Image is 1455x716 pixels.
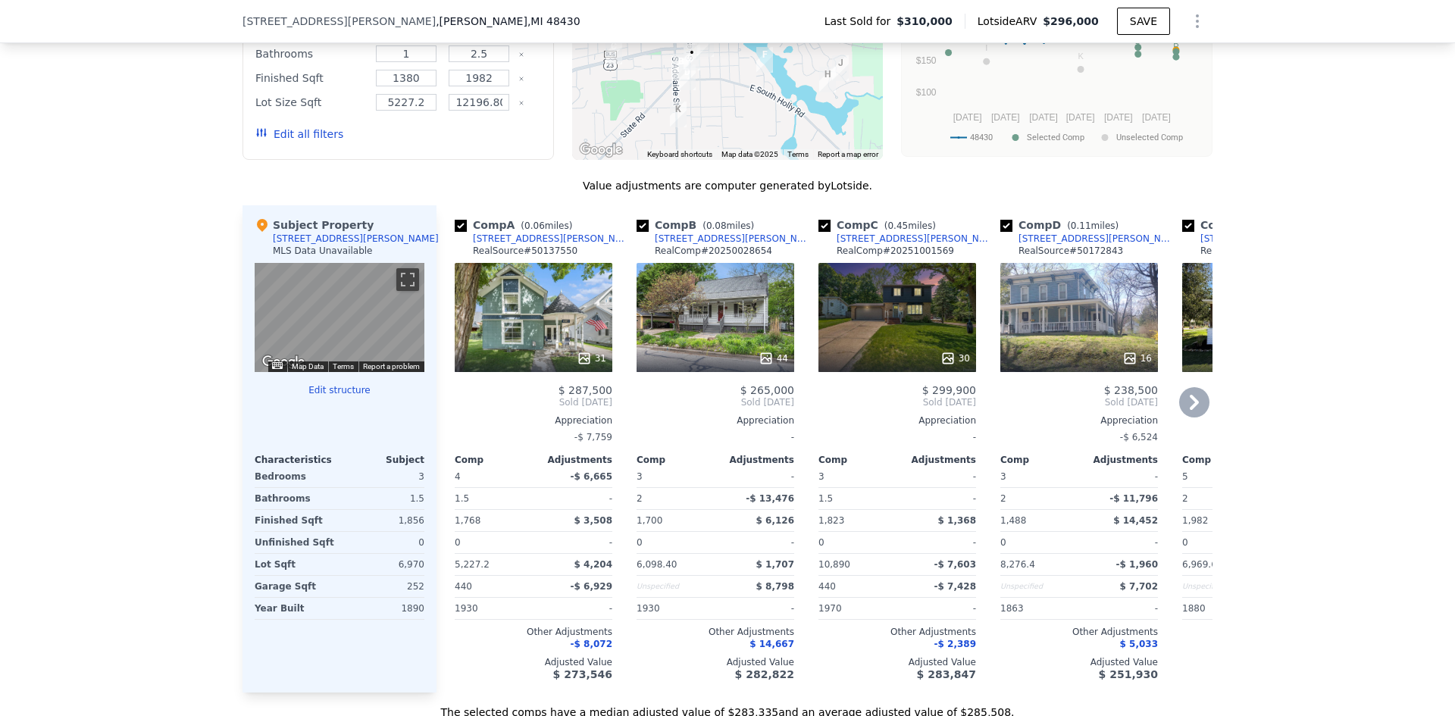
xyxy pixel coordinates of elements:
[819,67,836,92] div: 978 Water View Ln
[343,510,424,531] div: 1,856
[832,55,849,81] div: 940 S Howard St
[1120,581,1158,592] span: $ 7,702
[673,54,690,80] div: 110 W South Holly Rd
[940,351,970,366] div: 30
[1182,515,1208,526] span: 1,982
[756,559,794,570] span: $ 1,707
[455,217,578,233] div: Comp A
[718,532,794,553] div: -
[1000,217,1125,233] div: Comp D
[684,45,700,70] div: 701 S Leroy St
[455,414,612,427] div: Appreciation
[518,100,524,106] button: Clear
[571,639,612,649] span: -$ 8,072
[735,668,794,680] span: $ 282,822
[878,220,942,231] span: ( miles)
[787,150,809,158] a: Terms (opens in new tab)
[255,598,336,619] div: Year Built
[1182,454,1261,466] div: Comp
[991,112,1020,123] text: [DATE]
[818,233,994,245] a: [STREET_ADDRESS][PERSON_NAME]
[655,233,812,245] div: [STREET_ADDRESS][PERSON_NAME]
[255,576,336,597] div: Garage Sqft
[1182,471,1188,482] span: 5
[242,14,436,29] span: [STREET_ADDRESS][PERSON_NAME]
[1182,488,1258,509] div: 2
[518,76,524,82] button: Clear
[455,515,480,526] span: 1,768
[818,217,942,233] div: Comp C
[292,361,324,372] button: Map Data
[574,559,612,570] span: $ 4,204
[1113,515,1158,526] span: $ 14,452
[637,233,812,245] a: [STREET_ADDRESS][PERSON_NAME]
[637,515,662,526] span: 1,700
[343,576,424,597] div: 252
[900,598,976,619] div: -
[637,656,794,668] div: Adjusted Value
[756,47,773,73] div: 501 Mill Pond Dr
[1182,626,1340,638] div: Other Adjustments
[1182,656,1340,668] div: Adjusted Value
[1000,598,1076,619] div: 1863
[255,127,343,142] button: Edit all filters
[746,493,794,504] span: -$ 13,476
[1000,537,1006,548] span: 0
[1142,112,1171,123] text: [DATE]
[679,64,696,90] div: 812 S Leroy St
[343,554,424,575] div: 6,970
[934,559,976,570] span: -$ 7,603
[1104,384,1158,396] span: $ 238,500
[455,471,461,482] span: 4
[916,55,937,66] text: $150
[896,14,953,29] span: $310,000
[455,488,530,509] div: 1.5
[1000,576,1076,597] div: Unspecified
[1182,576,1258,597] div: Unspecified
[1078,52,1084,61] text: K
[756,515,794,526] span: $ 6,126
[1000,488,1076,509] div: 2
[970,133,993,142] text: 48430
[721,150,778,158] span: Map data ©2025
[818,626,976,638] div: Other Adjustments
[756,581,794,592] span: $ 8,798
[637,488,712,509] div: 2
[1027,133,1084,142] text: Selected Comp
[396,268,419,291] button: Toggle fullscreen view
[978,14,1043,29] span: Lotside ARV
[255,92,367,113] div: Lot Size Sqft
[818,454,897,466] div: Comp
[455,396,612,408] span: Sold [DATE]
[637,576,712,597] div: Unspecified
[1000,515,1026,526] span: 1,488
[255,454,339,466] div: Characteristics
[1182,6,1212,36] button: Show Options
[537,488,612,509] div: -
[1122,351,1152,366] div: 16
[455,626,612,638] div: Other Adjustments
[255,43,367,64] div: Bathrooms
[637,598,712,619] div: 1930
[953,112,982,123] text: [DATE]
[339,454,424,466] div: Subject
[255,67,367,89] div: Finished Sqft
[740,384,794,396] span: $ 265,000
[1071,220,1091,231] span: 0.11
[1000,626,1158,638] div: Other Adjustments
[824,14,897,29] span: Last Sold for
[837,233,994,245] div: [STREET_ADDRESS][PERSON_NAME]
[818,581,836,592] span: 440
[1116,133,1183,142] text: Unselected Comp
[938,515,976,526] span: $ 1,368
[934,639,976,649] span: -$ 2,389
[455,581,472,592] span: 440
[258,352,308,372] img: Google
[455,233,630,245] a: [STREET_ADDRESS][PERSON_NAME]
[455,656,612,668] div: Adjusted Value
[1117,8,1170,35] button: SAVE
[1000,656,1158,668] div: Adjusted Value
[455,598,530,619] div: 1930
[255,488,336,509] div: Bathrooms
[818,656,976,668] div: Adjusted Value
